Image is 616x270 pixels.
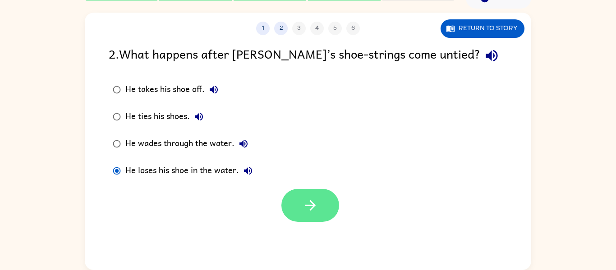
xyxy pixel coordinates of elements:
[205,81,223,99] button: He takes his shoe off.
[234,135,253,153] button: He wades through the water.
[125,162,257,180] div: He loses his shoe in the water.
[274,22,288,35] button: 2
[441,19,524,38] button: Return to story
[125,108,208,126] div: He ties his shoes.
[239,162,257,180] button: He loses his shoe in the water.
[125,81,223,99] div: He takes his shoe off.
[125,135,253,153] div: He wades through the water.
[190,108,208,126] button: He ties his shoes.
[256,22,270,35] button: 1
[109,44,507,67] div: 2 . What happens after [PERSON_NAME]’s shoe-strings come untied?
